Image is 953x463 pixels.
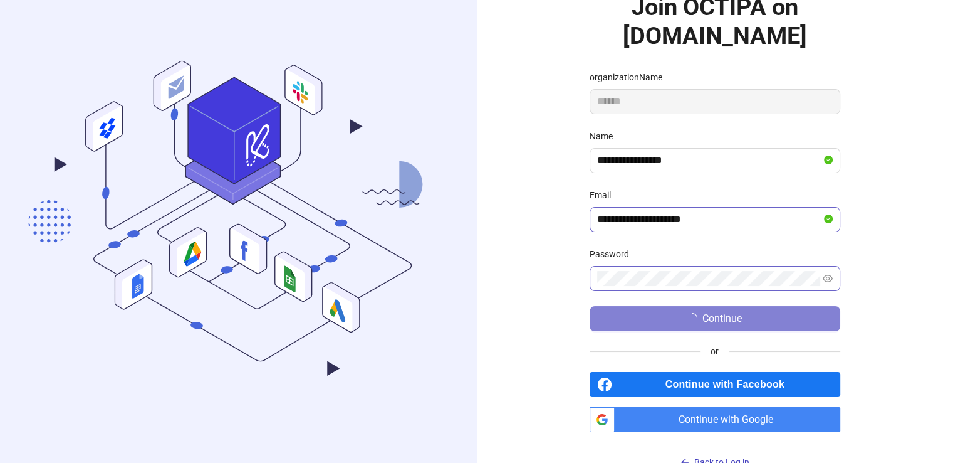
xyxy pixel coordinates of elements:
a: Continue with Google [590,407,840,432]
label: Password [590,247,637,261]
a: Continue with Facebook [590,372,840,397]
input: Password [597,271,820,286]
label: Email [590,188,619,202]
span: or [700,344,729,358]
span: loading [687,313,697,323]
button: Continue [590,306,840,331]
input: Name [597,153,821,168]
span: Continue with Facebook [617,372,840,397]
input: organizationName [590,89,840,114]
label: Name [590,129,621,143]
input: Email [597,212,821,227]
label: organizationName [590,70,670,84]
span: eye [823,274,833,284]
span: Continue [702,313,742,324]
span: Continue with Google [620,407,840,432]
